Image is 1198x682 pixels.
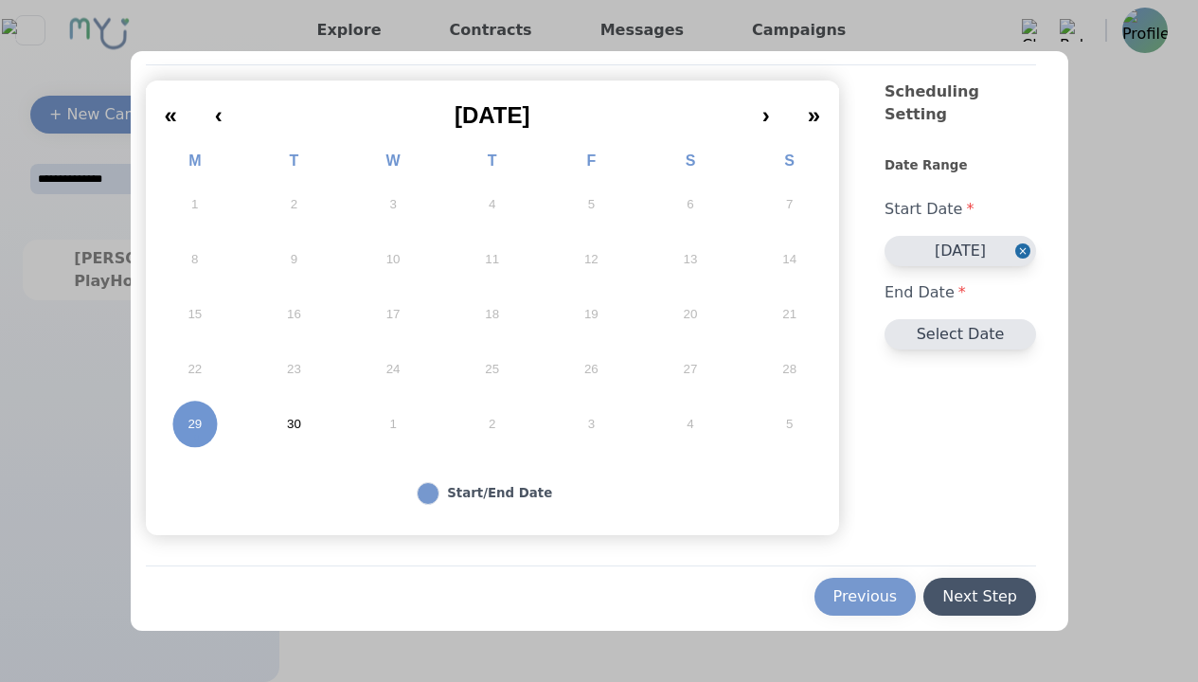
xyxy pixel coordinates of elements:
[196,88,241,130] button: ‹
[386,153,401,169] abbr: Wednesday
[641,287,741,342] button: September 20, 2025
[287,306,301,323] abbr: September 16, 2025
[542,232,641,287] button: September 12, 2025
[923,578,1036,616] button: Next Step
[146,397,245,452] button: September 29, 2025
[344,232,443,287] button: September 10, 2025
[344,397,443,452] button: October 1, 2025
[389,196,396,213] abbr: September 3, 2025
[833,585,898,608] div: Previous
[244,287,344,342] button: September 16, 2025
[389,416,396,433] abbr: October 1, 2025
[740,342,839,397] button: September 28, 2025
[455,102,530,128] span: [DATE]
[885,266,1036,319] div: End Date
[782,361,796,378] abbr: September 28, 2025
[344,342,443,397] button: September 24, 2025
[188,416,202,433] abbr: September 29, 2025
[885,81,1036,156] div: Scheduling Setting
[386,251,401,268] abbr: September 10, 2025
[146,88,196,130] button: «
[442,232,542,287] button: September 11, 2025
[1015,236,1036,266] button: Close
[641,232,741,287] button: September 13, 2025
[687,196,693,213] abbr: September 6, 2025
[740,232,839,287] button: September 14, 2025
[740,397,839,452] button: October 5, 2025
[442,287,542,342] button: September 18, 2025
[191,196,198,213] abbr: September 1, 2025
[191,251,198,268] abbr: September 8, 2025
[588,196,595,213] abbr: September 5, 2025
[386,306,401,323] abbr: September 17, 2025
[291,196,297,213] abbr: September 2, 2025
[188,306,202,323] abbr: September 15, 2025
[641,342,741,397] button: September 27, 2025
[188,361,202,378] abbr: September 22, 2025
[290,153,299,169] abbr: Tuesday
[942,585,1017,608] div: Next Step
[814,578,917,616] button: Previous
[146,177,245,232] button: September 1, 2025
[485,361,499,378] abbr: September 25, 2025
[586,153,596,169] abbr: Friday
[584,306,599,323] abbr: September 19, 2025
[885,236,1036,266] button: [DATE]
[782,251,796,268] abbr: September 14, 2025
[782,306,796,323] abbr: September 21, 2025
[789,88,839,130] button: »
[244,232,344,287] button: September 9, 2025
[447,484,552,503] div: Start/End Date
[542,397,641,452] button: October 3, 2025
[743,88,789,130] button: ›
[489,416,495,433] abbr: October 2, 2025
[684,361,698,378] abbr: September 27, 2025
[188,153,201,169] abbr: Monday
[885,183,1036,236] div: Start Date
[740,177,839,232] button: September 7, 2025
[542,177,641,232] button: September 5, 2025
[686,153,696,169] abbr: Saturday
[344,287,443,342] button: September 17, 2025
[784,153,795,169] abbr: Sunday
[489,196,495,213] abbr: September 4, 2025
[146,232,245,287] button: September 8, 2025
[488,153,497,169] abbr: Thursday
[542,287,641,342] button: September 19, 2025
[344,177,443,232] button: September 3, 2025
[641,397,741,452] button: October 4, 2025
[244,177,344,232] button: September 2, 2025
[442,397,542,452] button: October 2, 2025
[146,342,245,397] button: September 22, 2025
[885,156,1036,183] div: Date Range
[684,306,698,323] abbr: September 20, 2025
[786,196,793,213] abbr: September 7, 2025
[386,361,401,378] abbr: September 24, 2025
[786,416,793,433] abbr: October 5, 2025
[584,361,599,378] abbr: September 26, 2025
[641,177,741,232] button: September 6, 2025
[684,251,698,268] abbr: September 13, 2025
[687,416,693,433] abbr: October 4, 2025
[885,319,1036,350] button: Select Date
[146,287,245,342] button: September 15, 2025
[291,251,297,268] abbr: September 9, 2025
[244,397,344,452] button: September 30, 2025
[442,177,542,232] button: September 4, 2025
[740,287,839,342] button: September 21, 2025
[485,306,499,323] abbr: September 18, 2025
[241,88,743,130] button: [DATE]
[287,361,301,378] abbr: September 23, 2025
[442,342,542,397] button: September 25, 2025
[542,342,641,397] button: September 26, 2025
[588,416,595,433] abbr: October 3, 2025
[584,251,599,268] abbr: September 12, 2025
[244,342,344,397] button: September 23, 2025
[485,251,499,268] abbr: September 11, 2025
[287,416,301,433] abbr: September 30, 2025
